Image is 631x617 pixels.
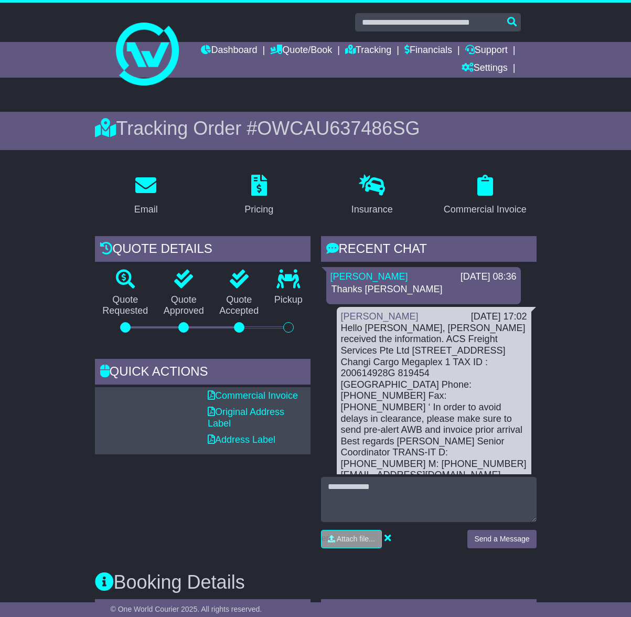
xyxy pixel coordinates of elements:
a: Quote/Book [270,42,332,60]
a: Dashboard [201,42,257,60]
p: Quote Approved [156,294,212,317]
a: Commercial Invoice [208,390,298,401]
div: Hello [PERSON_NAME], [PERSON_NAME] received the information. ACS Freight Services Pte Ltd [STREET... [341,323,527,481]
p: Quote Accepted [212,294,267,317]
a: [PERSON_NAME] [330,271,408,282]
div: Insurance [351,203,393,217]
p: Thanks [PERSON_NAME] [331,284,516,295]
a: Financials [404,42,452,60]
a: Settings [462,60,508,78]
a: Original Address Label [208,407,284,429]
a: Email [127,171,165,220]
a: Commercial Invoice [437,171,533,220]
a: [PERSON_NAME] [341,311,419,322]
div: Quote Details [95,236,311,264]
div: [DATE] 17:02 [471,311,527,323]
span: © One World Courier 2025. All rights reserved. [111,605,262,613]
div: Tracking Order # [95,117,537,140]
div: Pricing [244,203,273,217]
a: Pricing [238,171,280,220]
h3: Booking Details [95,572,537,593]
p: Pickup [266,294,310,306]
a: Tracking [345,42,391,60]
div: Email [134,203,158,217]
p: Quote Requested [95,294,156,317]
div: RECENT CHAT [321,236,537,264]
a: Address Label [208,434,275,445]
a: Support [465,42,508,60]
div: [DATE] 08:36 [461,271,517,283]
span: OWCAU637486SG [257,118,420,139]
div: Commercial Invoice [444,203,527,217]
button: Send a Message [467,530,536,548]
div: Quick Actions [95,359,311,387]
a: Insurance [345,171,400,220]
